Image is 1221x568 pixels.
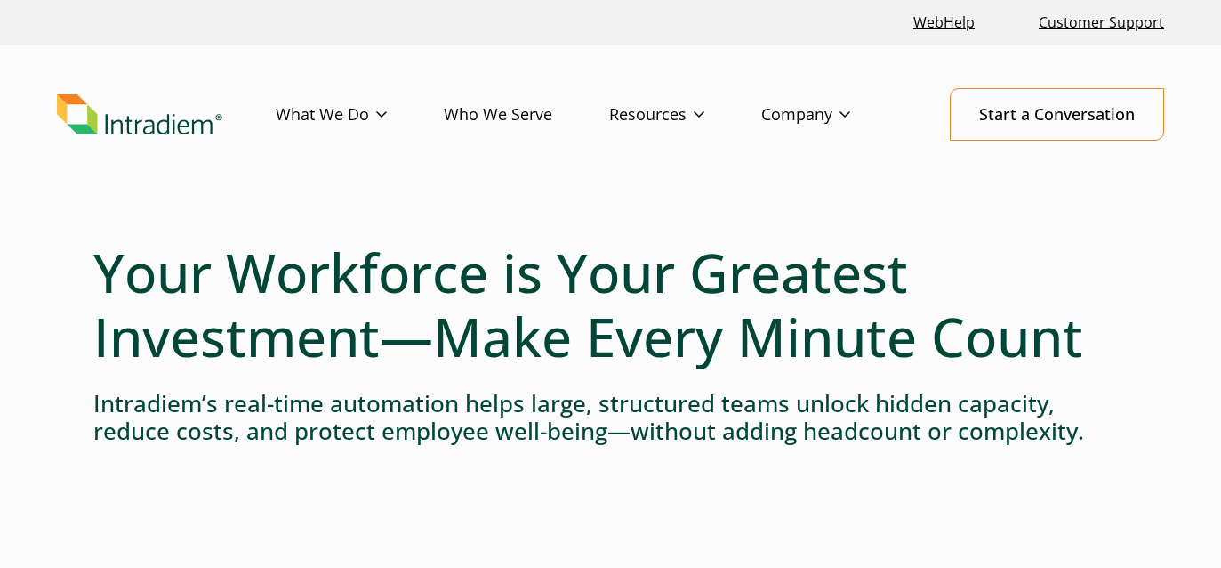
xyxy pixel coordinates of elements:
a: What We Do [276,89,444,141]
img: Intradiem [57,94,222,135]
a: Customer Support [1032,4,1171,42]
a: Link opens in a new window [906,4,982,42]
a: Resources [609,89,761,141]
h4: Intradiem’s real-time automation helps large, structured teams unlock hidden capacity, reduce cos... [93,390,1128,445]
h1: Your Workforce is Your Greatest Investment—Make Every Minute Count [93,240,1128,369]
a: Start a Conversation [950,88,1164,141]
a: Link to homepage of Intradiem [57,94,276,135]
a: Company [761,89,907,141]
a: Who We Serve [444,89,609,141]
